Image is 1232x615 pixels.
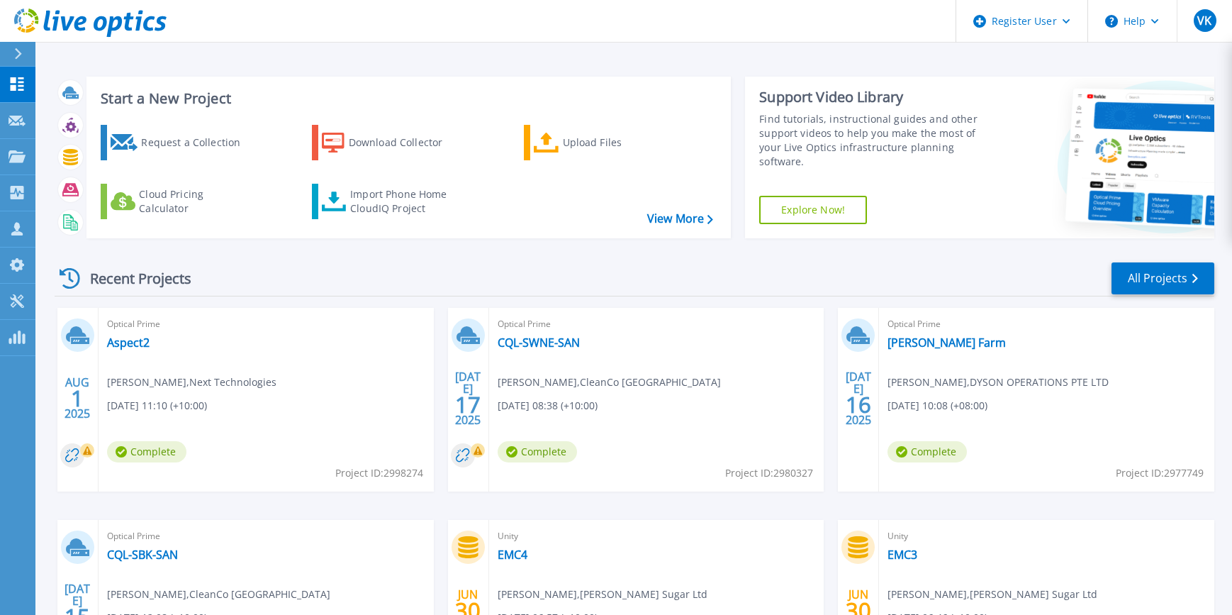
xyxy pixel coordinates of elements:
[107,375,276,390] span: [PERSON_NAME] , Next Technologies
[887,398,987,414] span: [DATE] 10:08 (+08:00)
[887,441,967,462] span: Complete
[1197,15,1211,26] span: VK
[887,336,1006,350] a: [PERSON_NAME] Farm
[107,316,425,332] span: Optical Prime
[498,587,707,602] span: [PERSON_NAME] , [PERSON_NAME] Sugar Ltd
[498,398,598,414] span: [DATE] 08:38 (+10:00)
[498,528,816,544] span: Unity
[71,392,84,404] span: 1
[349,128,462,157] div: Download Collector
[454,372,481,424] div: [DATE] 2025
[725,465,813,481] span: Project ID: 2980327
[887,375,1109,390] span: [PERSON_NAME] , DYSON OPERATIONS PTE LTD
[498,336,580,350] a: CQL-SWNE-SAN
[524,125,682,160] a: Upload Files
[759,112,997,169] div: Find tutorials, instructional guides and other support videos to help you make the most of your L...
[1111,262,1214,294] a: All Projects
[141,128,254,157] div: Request a Collection
[139,187,252,216] div: Cloud Pricing Calculator
[647,212,713,226] a: View More
[845,372,872,424] div: [DATE] 2025
[759,88,997,106] div: Support Video Library
[335,465,423,481] span: Project ID: 2998274
[55,261,211,296] div: Recent Projects
[107,528,425,544] span: Optical Prime
[350,187,461,216] div: Import Phone Home CloudIQ Project
[846,399,871,411] span: 16
[887,548,917,562] a: EMC3
[101,125,259,160] a: Request a Collection
[498,548,527,562] a: EMC4
[887,316,1206,332] span: Optical Prime
[498,441,577,462] span: Complete
[101,91,712,106] h3: Start a New Project
[64,372,91,424] div: AUG 2025
[498,375,721,390] span: [PERSON_NAME] , CleanCo [GEOGRAPHIC_DATA]
[101,184,259,219] a: Cloud Pricing Calculator
[563,128,676,157] div: Upload Files
[107,587,330,602] span: [PERSON_NAME] , CleanCo [GEOGRAPHIC_DATA]
[107,548,178,562] a: CQL-SBK-SAN
[107,441,186,462] span: Complete
[107,398,207,414] span: [DATE] 11:10 (+10:00)
[455,399,481,411] span: 17
[759,196,867,224] a: Explore Now!
[498,316,816,332] span: Optical Prime
[1116,465,1204,481] span: Project ID: 2977749
[887,587,1097,602] span: [PERSON_NAME] , [PERSON_NAME] Sugar Ltd
[887,528,1206,544] span: Unity
[107,336,150,350] a: Aspect2
[312,125,470,160] a: Download Collector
